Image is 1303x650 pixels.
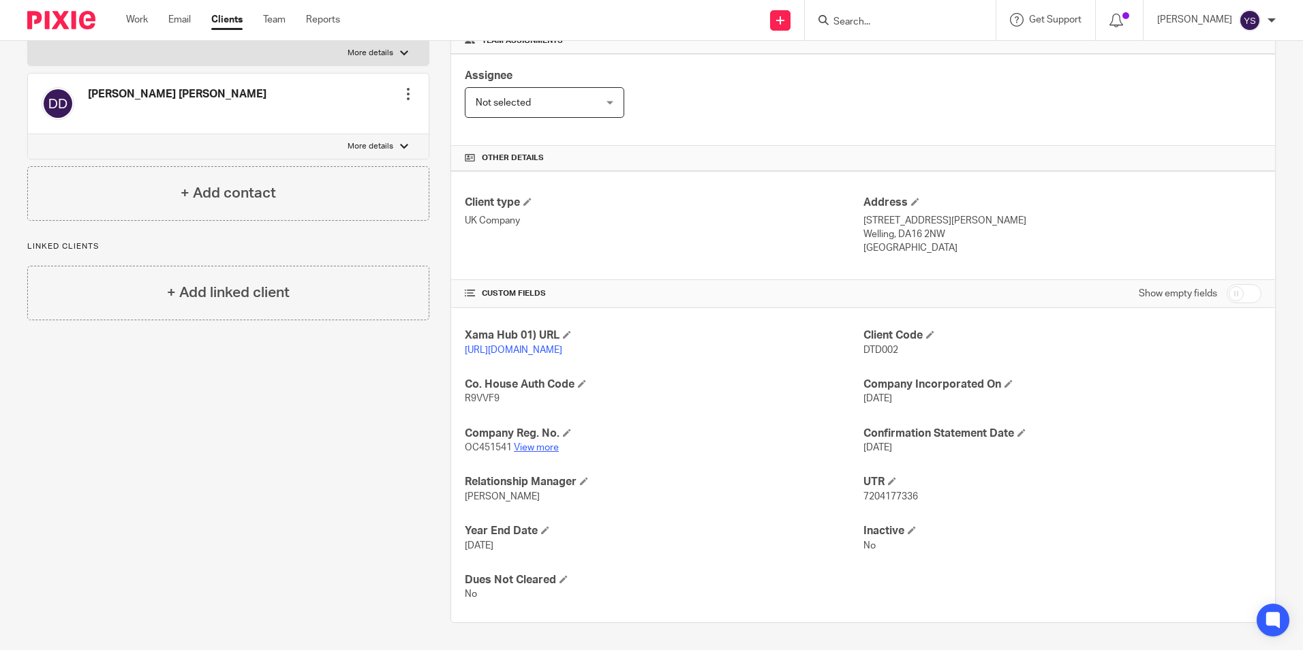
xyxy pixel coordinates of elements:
[27,241,429,252] p: Linked clients
[211,13,243,27] a: Clients
[465,443,512,452] span: OC451541
[863,492,918,501] span: 7204177336
[42,87,74,120] img: svg%3E
[263,13,286,27] a: Team
[863,196,1261,210] h4: Address
[168,13,191,27] a: Email
[863,427,1261,441] h4: Confirmation Statement Date
[27,11,95,29] img: Pixie
[465,475,863,489] h4: Relationship Manager
[863,524,1261,538] h4: Inactive
[863,394,892,403] span: [DATE]
[465,492,540,501] span: [PERSON_NAME]
[465,214,863,228] p: UK Company
[465,70,512,81] span: Assignee
[863,443,892,452] span: [DATE]
[465,573,863,587] h4: Dues Not Cleared
[465,377,863,392] h4: Co. House Auth Code
[832,16,955,29] input: Search
[476,98,531,108] span: Not selected
[465,427,863,441] h4: Company Reg. No.
[863,475,1261,489] h4: UTR
[465,589,477,599] span: No
[863,328,1261,343] h4: Client Code
[863,377,1261,392] h4: Company Incorporated On
[88,87,266,102] h4: [PERSON_NAME] [PERSON_NAME]
[348,141,393,152] p: More details
[514,443,559,452] a: View more
[465,524,863,538] h4: Year End Date
[1029,15,1082,25] span: Get Support
[1139,287,1217,300] label: Show empty fields
[482,153,544,164] span: Other details
[167,282,290,303] h4: + Add linked client
[465,394,500,403] span: R9VVF9
[181,183,276,204] h4: + Add contact
[1239,10,1261,31] img: svg%3E
[348,48,393,59] p: More details
[863,345,898,355] span: DTD002
[863,541,876,551] span: No
[863,241,1261,255] p: [GEOGRAPHIC_DATA]
[465,541,493,551] span: [DATE]
[126,13,148,27] a: Work
[465,288,863,299] h4: CUSTOM FIELDS
[1157,13,1232,27] p: [PERSON_NAME]
[306,13,340,27] a: Reports
[465,328,863,343] h4: Xama Hub 01) URL
[863,214,1261,228] p: [STREET_ADDRESS][PERSON_NAME]
[465,196,863,210] h4: Client type
[465,345,562,355] a: [URL][DOMAIN_NAME]
[863,228,1261,241] p: Welling, DA16 2NW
